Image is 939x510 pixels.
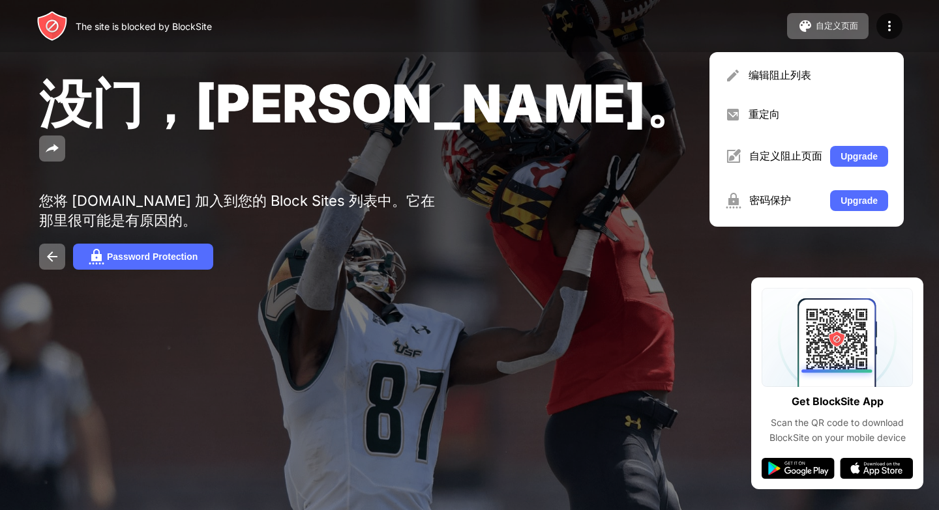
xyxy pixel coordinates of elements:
[830,146,888,167] button: Upgrade
[725,193,741,208] img: menu-password.svg
[725,68,741,83] img: menu-pencil.svg
[762,458,835,479] img: google-play.svg
[762,416,913,445] div: Scan the QR code to download BlockSite on your mobile device
[39,191,442,231] div: 您将 [DOMAIN_NAME] 加入到您的 Block Sites 列表中。它在那里很可能是有原因的。
[107,251,198,262] div: Password Protection
[830,190,888,211] button: Upgrade
[725,149,741,164] img: menu-customize.svg
[816,20,858,32] div: 自定义页面
[76,21,212,32] div: The site is blocked by BlockSite
[797,18,813,34] img: pallet.svg
[882,18,897,34] img: menu-icon.svg
[792,392,884,411] div: Get BlockSite App
[725,107,741,122] img: menu-redirect.svg
[749,68,888,83] div: 编辑阻止列表
[840,458,913,479] img: app-store.svg
[39,72,698,135] span: 没门，[PERSON_NAME]。
[37,10,68,42] img: header-logo.svg
[89,249,104,264] img: password.svg
[44,141,60,156] img: share.svg
[749,193,822,208] div: 密码保护
[749,107,888,122] div: 重定向
[749,149,822,163] div: 自定义阻止页面
[44,249,60,264] img: back.svg
[73,244,213,270] button: Password Protection
[787,13,869,39] button: 自定义页面
[39,346,348,495] iframe: Banner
